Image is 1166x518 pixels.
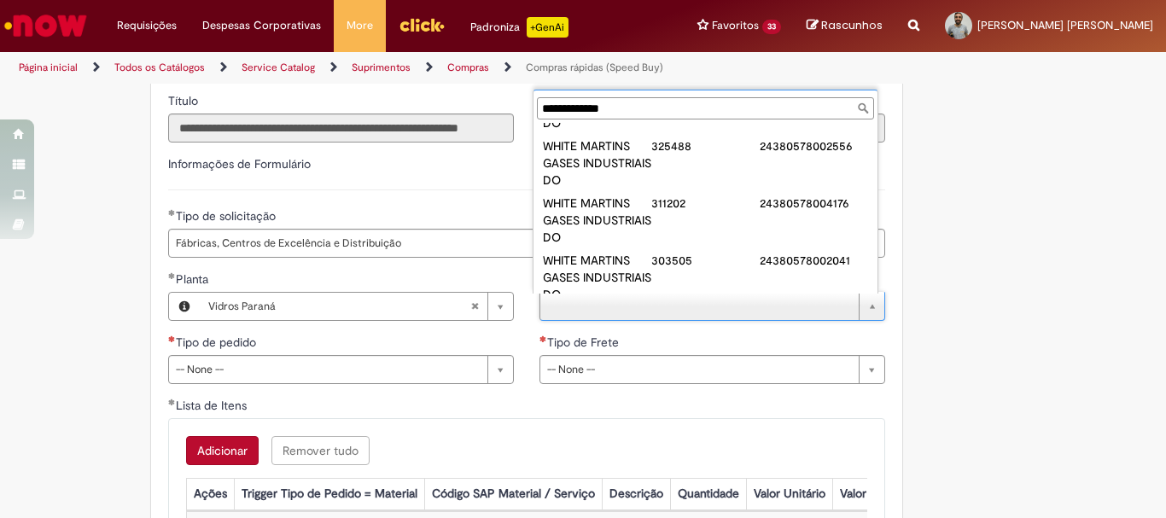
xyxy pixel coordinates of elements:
div: WHITE MARTINS GASES INDUSTRIAIS DO [543,252,651,303]
div: 325488 [651,137,760,154]
div: 24380578002041 [760,252,868,269]
div: 303505 [651,252,760,269]
div: 24380578002556 [760,137,868,154]
div: 24380578004176 [760,195,868,212]
div: WHITE MARTINS GASES INDUSTRIAIS DO [543,137,651,189]
div: WHITE MARTINS GASES INDUSTRIAIS DO [543,195,651,246]
ul: Fornecedor [533,123,877,294]
div: 311202 [651,195,760,212]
